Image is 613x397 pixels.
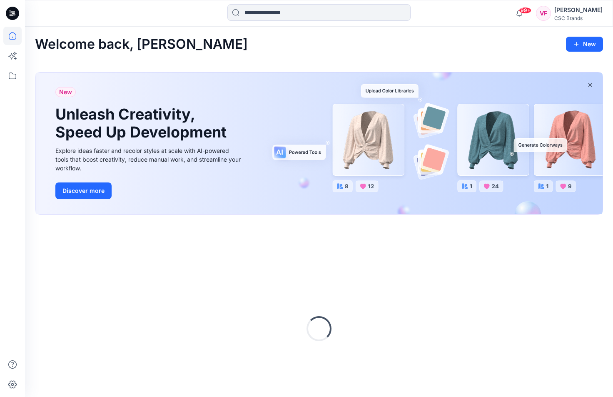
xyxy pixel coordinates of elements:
[536,6,551,21] div: VF
[566,37,603,52] button: New
[59,87,72,97] span: New
[554,5,603,15] div: [PERSON_NAME]
[55,105,230,141] h1: Unleash Creativity, Speed Up Development
[519,7,531,14] span: 99+
[554,15,603,21] div: CSC Brands
[35,37,248,52] h2: Welcome back, [PERSON_NAME]
[55,182,243,199] a: Discover more
[55,182,112,199] button: Discover more
[55,146,243,172] div: Explore ideas faster and recolor styles at scale with AI-powered tools that boost creativity, red...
